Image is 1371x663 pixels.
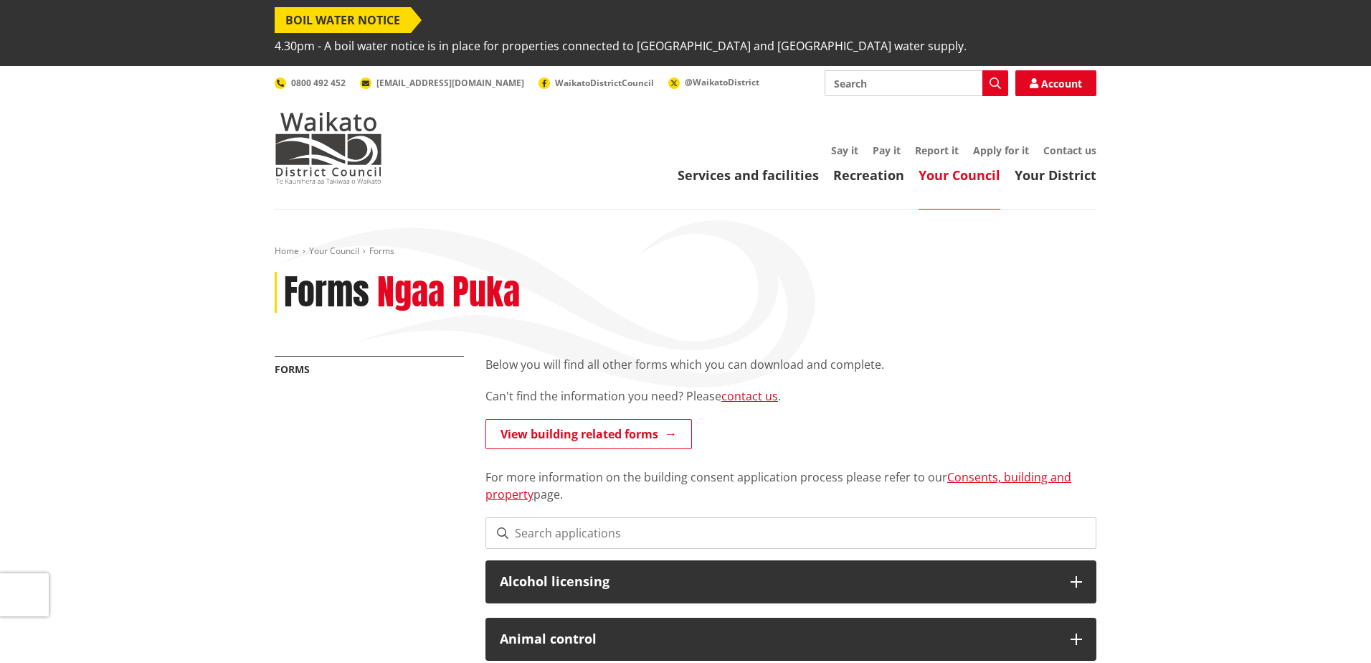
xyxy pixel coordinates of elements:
a: Services and facilities [678,166,819,184]
span: @WaikatoDistrict [685,76,759,88]
a: Consents, building and property [485,469,1071,502]
a: Report it [915,144,959,157]
span: 0800 492 452 [291,77,346,89]
a: Your District [1015,166,1096,184]
span: BOIL WATER NOTICE [275,7,411,33]
a: [EMAIL_ADDRESS][DOMAIN_NAME] [360,77,524,89]
p: Can't find the information you need? Please . [485,387,1096,405]
p: For more information on the building consent application process please refer to our page. [485,451,1096,503]
h2: Ngaa Puka [377,272,520,314]
a: Contact us [1043,144,1096,157]
span: WaikatoDistrictCouncil [555,77,654,89]
h3: Animal control [500,632,1056,646]
span: 4.30pm - A boil water notice is in place for properties connected to [GEOGRAPHIC_DATA] and [GEOGR... [275,33,967,59]
a: contact us [721,388,778,404]
a: 0800 492 452 [275,77,346,89]
input: Search input [825,70,1008,96]
a: Say it [831,144,858,157]
img: Waikato District Council - Te Kaunihera aa Takiwaa o Waikato [275,112,382,184]
a: Pay it [873,144,901,157]
a: @WaikatoDistrict [668,76,759,88]
a: Recreation [833,166,904,184]
h1: Forms [284,272,369,314]
a: Your Council [309,245,359,257]
span: Forms [369,245,394,257]
a: Forms [275,362,310,376]
a: WaikatoDistrictCouncil [539,77,654,89]
nav: breadcrumb [275,245,1096,258]
input: Search applications [485,517,1096,549]
a: Apply for it [973,144,1029,157]
a: View building related forms [485,419,692,449]
a: Home [275,245,299,257]
span: [EMAIL_ADDRESS][DOMAIN_NAME] [376,77,524,89]
h3: Alcohol licensing [500,575,1056,589]
a: Account [1015,70,1096,96]
a: Your Council [919,166,1000,184]
p: Below you will find all other forms which you can download and complete. [485,356,1096,373]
